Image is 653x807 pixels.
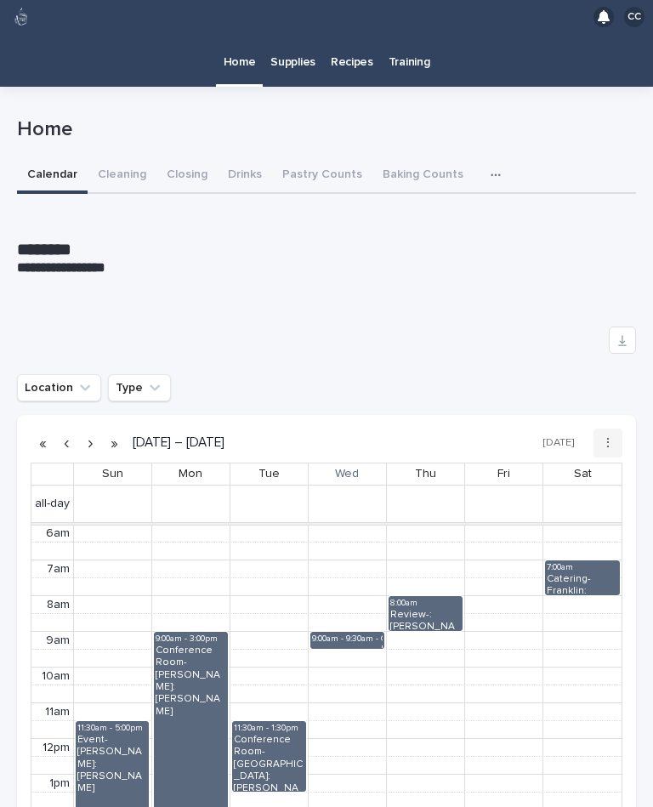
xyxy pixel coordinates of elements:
[224,34,256,70] p: Home
[389,34,430,70] p: Training
[216,34,264,84] a: Home
[218,158,272,194] button: Drinks
[270,34,315,70] p: Supplies
[624,7,644,27] div: CC
[17,117,629,142] p: Home
[43,526,73,541] div: 6am
[10,6,32,28] img: 80hjoBaRqlyywVK24fQd
[323,34,381,87] a: Recipes
[99,463,127,485] a: August 17, 2025
[108,374,171,401] button: Type
[43,598,73,612] div: 8am
[412,463,440,485] a: August 21, 2025
[17,158,88,194] button: Calendar
[78,429,102,457] button: Next week
[593,429,622,457] button: ⋮
[331,34,373,70] p: Recipes
[77,734,148,794] div: Event-[PERSON_NAME]: [PERSON_NAME]
[88,158,156,194] button: Cleaning
[547,573,617,594] div: Catering-Franklin: Connection Point
[77,723,148,733] div: 11:30am - 5:00pm
[31,429,54,457] button: Previous year
[263,34,323,87] a: Supplies
[102,429,126,457] button: Next year
[175,463,206,485] a: August 18, 2025
[312,634,381,647] div: 9:00am - 9:30am
[535,431,582,456] button: [DATE]
[46,776,73,791] div: 1pm
[43,634,73,648] div: 9am
[31,497,73,511] span: all-day
[156,158,218,194] button: Closing
[156,645,226,718] div: Conference Room-[PERSON_NAME]: [PERSON_NAME]
[42,705,73,719] div: 11am
[381,34,438,87] a: Training
[234,723,304,733] div: 11:30am - 1:30pm
[381,634,449,648] div: Conference Room-[PERSON_NAME]: Interview
[390,598,461,608] div: 8:00am
[332,463,362,485] a: August 20, 2025
[390,609,461,630] div: Review-: [PERSON_NAME] - 30 Day Review
[547,562,617,572] div: 7:00am
[234,734,304,791] div: Conference Room-[GEOGRAPHIC_DATA]: [PERSON_NAME]
[126,436,224,449] h2: [DATE] – [DATE]
[38,669,73,684] div: 10am
[17,374,101,401] button: Location
[39,741,73,755] div: 12pm
[372,158,474,194] button: Baking Counts
[43,562,73,577] div: 7am
[272,158,372,194] button: Pastry Counts
[571,463,595,485] a: August 23, 2025
[494,463,514,485] a: August 22, 2025
[255,463,283,485] a: August 19, 2025
[54,429,78,457] button: Previous week
[156,634,226,644] div: 9:00am - 3:00pm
